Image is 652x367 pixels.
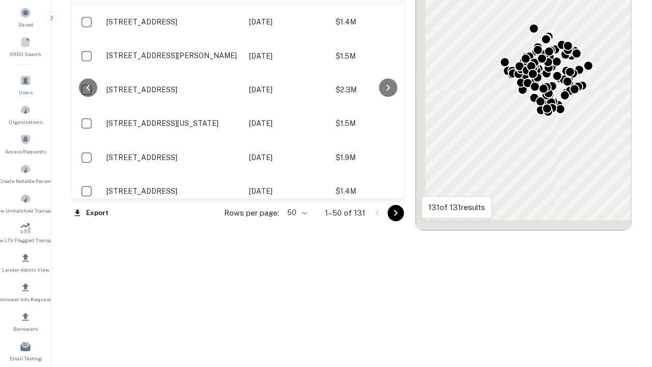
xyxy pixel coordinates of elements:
p: [DATE] [249,50,325,62]
button: Go to next page [388,205,404,221]
span: SREO Search [10,50,41,58]
a: Review LTV Flagged Transactions [3,219,48,246]
p: [STREET_ADDRESS] [106,187,239,196]
span: Users [19,88,33,96]
p: [DATE] [249,186,325,197]
span: Organizations [9,118,42,126]
p: [STREET_ADDRESS] [106,153,239,162]
p: $1.4M [336,186,438,197]
p: [DATE] [249,152,325,163]
div: 50 [283,205,309,220]
span: Email Testing [10,354,42,362]
span: Saved [18,20,33,29]
p: [STREET_ADDRESS][US_STATE] [106,119,239,128]
p: 131 of 131 results [428,201,485,214]
p: [STREET_ADDRESS] [106,85,239,94]
p: $1.9M [336,152,438,163]
a: Create Notable Person [3,160,48,187]
iframe: Chat Widget [601,285,652,334]
p: [STREET_ADDRESS] [106,17,239,27]
a: Users [3,71,48,98]
button: Export [71,205,111,221]
span: Borrowers [13,325,38,333]
a: Review Unmatched Transactions [3,189,48,217]
p: Rows per page: [224,207,279,219]
span: Lender Admin View [2,266,49,274]
p: $1.4M [336,16,438,28]
p: [DATE] [249,16,325,28]
a: SREO Search [3,33,48,60]
p: 1–50 of 131 [325,207,365,219]
p: [DATE] [249,84,325,95]
p: $1.5M [336,118,438,129]
p: [DATE] [249,118,325,129]
p: [STREET_ADDRESS][PERSON_NAME] [106,51,239,60]
a: Borrowers [3,307,48,335]
a: Borrower Info Requests [3,278,48,305]
a: Lender Admin View [3,248,48,276]
a: Saved [3,3,48,31]
span: Access Requests [5,147,46,155]
p: $2.3M [336,84,438,95]
a: Access Requests [3,130,48,158]
a: Email Testing [3,337,48,364]
a: Organizations [3,100,48,128]
p: $1.5M [336,50,438,62]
